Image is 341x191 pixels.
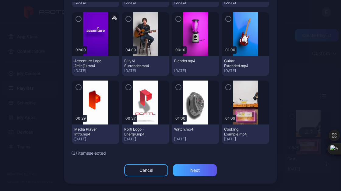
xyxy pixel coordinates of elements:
div: Cooking Example.mp4 [224,127,258,137]
div: 01:00 [174,115,187,122]
div: [DATE] [174,137,217,142]
div: [DATE] [124,68,167,73]
div: 00:29 [74,115,87,122]
div: 01:09 [224,115,236,122]
div: ( 3 ) item s selected [71,150,270,157]
div: [DATE] [74,137,117,142]
div: [DATE] [174,68,217,73]
div: [DATE] [124,137,167,142]
div: Guitar Extended.mp4 [224,59,258,68]
div: [DATE] [224,68,267,73]
div: Accenture Logo 2min(1).mp4 [74,59,108,68]
div: [DATE] [74,68,117,73]
div: Portl Logo - Energy.mp4 [124,127,158,137]
div: 04:00 [124,46,137,54]
button: Next [173,164,217,176]
div: 00:10 [174,46,187,54]
div: Media Player Intro.mp4 [74,127,108,137]
div: BillyM Surrender.mp4 [124,59,158,68]
div: Blender.mp4 [174,59,208,63]
div: Cancel [139,168,153,173]
div: 00:37 [124,115,137,122]
div: Next [190,168,200,173]
div: Watch.mp4 [174,127,208,132]
button: Cancel [124,164,168,176]
div: 01:00 [224,46,237,54]
div: 02:00 [74,46,87,54]
div: [DATE] [224,137,267,142]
